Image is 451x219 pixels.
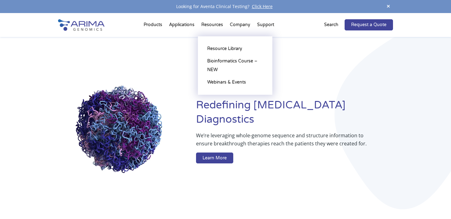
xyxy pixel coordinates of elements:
a: Resource Library [204,43,266,55]
p: Search [324,21,338,29]
a: Bioinformatics Course – NEW [204,55,266,76]
div: Looking for Aventa Clinical Testing? [58,2,393,11]
a: Request a Quote [345,19,393,30]
h1: Redefining [MEDICAL_DATA] Diagnostics [196,98,393,131]
a: Click Here [249,3,275,9]
div: Widget chat [420,189,451,219]
a: Learn More [196,153,233,164]
p: We’re leveraging whole-genome sequence and structure information to ensure breakthrough therapies... [196,131,368,153]
img: Arima-Genomics-logo [58,19,105,31]
a: Webinars & Events [204,76,266,89]
iframe: Chat Widget [420,189,451,219]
